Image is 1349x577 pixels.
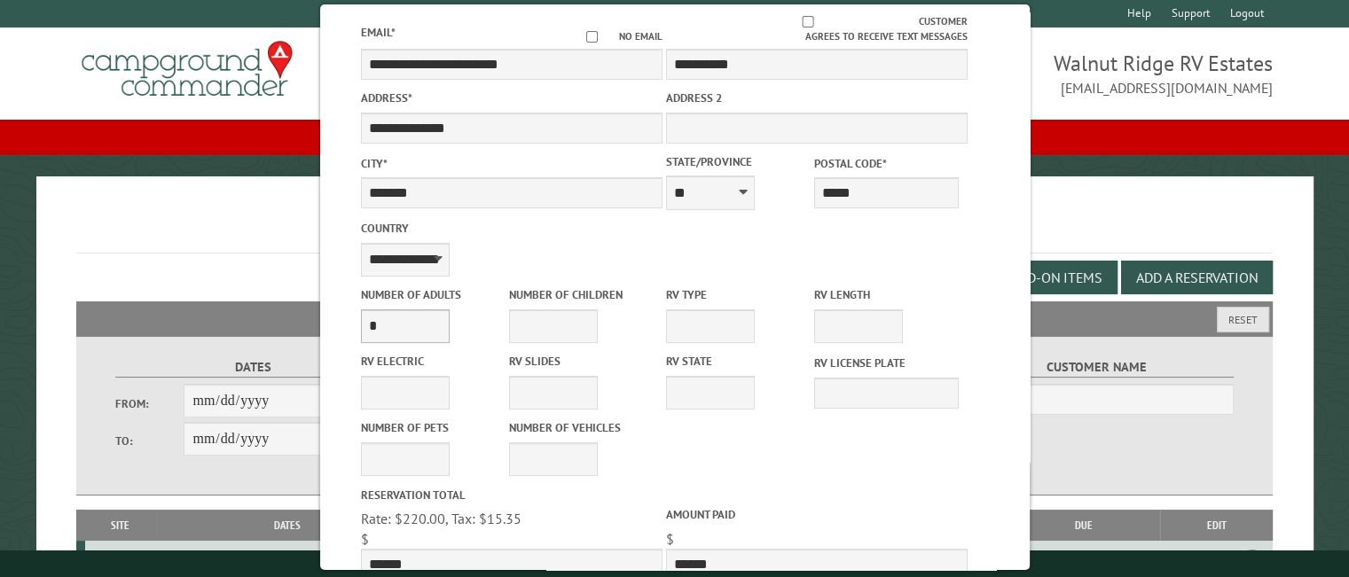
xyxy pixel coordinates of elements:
[508,286,653,303] label: Number of Children
[115,395,184,412] label: From:
[665,90,967,106] label: Address 2
[115,357,391,378] label: Dates
[508,353,653,370] label: RV Slides
[1217,307,1269,332] button: Reset
[665,286,810,303] label: RV Type
[1007,510,1160,541] th: Due
[959,357,1235,378] label: Customer Name
[360,510,521,527] span: Rate: $220.00, Tax: $15.35
[360,25,395,40] label: Email
[76,205,1273,253] h1: Reservations
[156,510,419,541] th: Dates
[665,14,967,44] label: Customer agrees to receive text messages
[665,530,673,548] span: $
[115,433,184,449] label: To:
[965,261,1118,294] button: Edit Add-on Items
[814,355,959,371] label: RV License Plate
[360,90,662,106] label: Address
[360,487,662,503] label: Reservation Total
[814,286,959,303] label: RV Length
[76,35,298,104] img: Campground Commander
[360,220,662,237] label: Country
[814,155,959,172] label: Postal Code
[665,353,810,370] label: RV State
[564,29,662,44] label: No email
[665,153,810,170] label: State/Province
[360,530,368,548] span: $
[360,286,505,303] label: Number of Adults
[360,155,662,172] label: City
[1160,510,1273,541] th: Edit
[360,353,505,370] label: RV Electric
[696,16,919,27] input: Customer agrees to receive text messages
[665,506,967,523] label: Amount paid
[1121,261,1273,294] button: Add a Reservation
[76,301,1273,335] h2: Filters
[508,419,653,436] label: Number of Vehicles
[360,419,505,436] label: Number of Pets
[564,31,618,43] input: No email
[85,510,156,541] th: Site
